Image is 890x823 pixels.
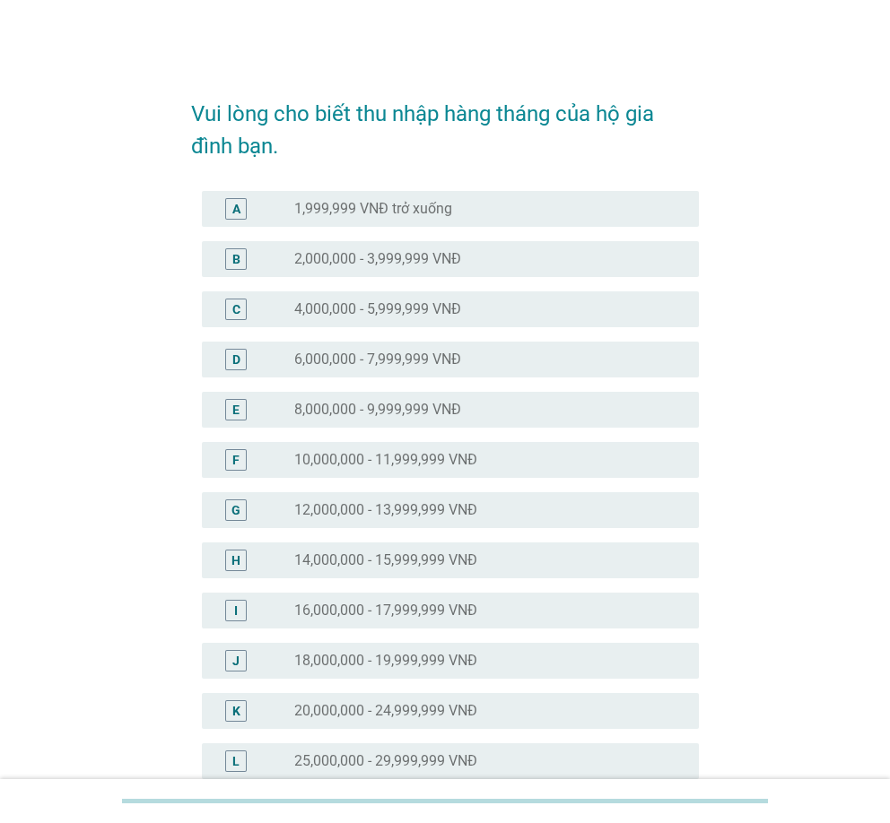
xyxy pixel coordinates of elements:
[232,751,240,770] div: L
[232,199,240,218] div: A
[232,701,240,720] div: K
[234,601,238,619] div: I
[294,451,477,469] label: 10,000,000 - 11,999,999 VNĐ
[294,300,461,318] label: 4,000,000 - 5,999,999 VNĐ
[232,249,240,268] div: B
[232,350,240,368] div: D
[294,602,477,619] label: 16,000,000 - 17,999,999 VNĐ
[294,250,461,268] label: 2,000,000 - 3,999,999 VNĐ
[294,501,477,519] label: 12,000,000 - 13,999,999 VNĐ
[232,299,240,318] div: C
[232,651,240,670] div: J
[294,351,461,368] label: 6,000,000 - 7,999,999 VNĐ
[232,400,240,419] div: E
[294,401,461,419] label: 8,000,000 - 9,999,999 VNĐ
[191,80,698,162] h2: Vui lòng cho biết thu nhập hàng tháng của hộ gia đình bạn.
[294,652,477,670] label: 18,000,000 - 19,999,999 VNĐ
[232,450,240,469] div: F
[231,500,240,519] div: G
[294,702,477,720] label: 20,000,000 - 24,999,999 VNĐ
[294,200,452,218] label: 1,999,999 VNĐ trở xuống
[294,752,477,770] label: 25,000,000 - 29,999,999 VNĐ
[231,550,240,569] div: H
[294,551,477,569] label: 14,000,000 - 15,999,999 VNĐ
